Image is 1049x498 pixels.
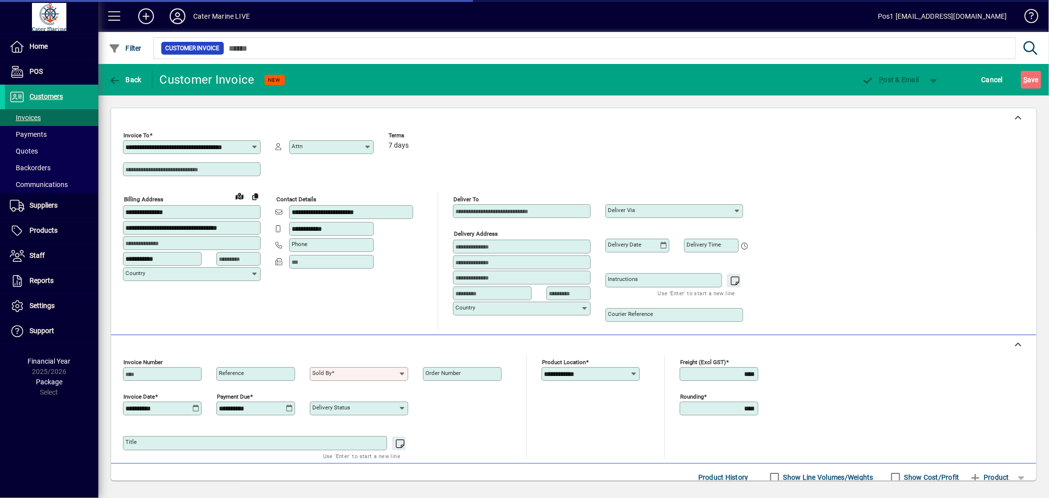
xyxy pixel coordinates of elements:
[389,142,409,150] span: 7 days
[542,359,586,366] mat-label: Product location
[680,359,726,366] mat-label: Freight (excl GST)
[687,241,721,248] mat-label: Delivery time
[123,359,163,366] mat-label: Invoice number
[5,294,98,318] a: Settings
[878,8,1007,24] div: Pos1 [EMAIL_ADDRESS][DOMAIN_NAME]
[130,7,162,25] button: Add
[425,370,461,376] mat-label: Order number
[389,132,448,139] span: Terms
[10,114,41,122] span: Invoices
[10,147,38,155] span: Quotes
[680,393,704,400] mat-label: Rounding
[292,143,302,150] mat-label: Attn
[106,71,144,89] button: Back
[123,132,150,139] mat-label: Invoice To
[698,469,749,485] span: Product History
[125,270,145,277] mat-label: Country
[902,472,959,482] label: Show Cost/Profit
[269,77,281,83] span: NEW
[30,201,58,209] span: Suppliers
[232,188,247,204] a: View on map
[125,438,137,445] mat-label: Title
[5,269,98,293] a: Reports
[160,72,255,88] div: Customer Invoice
[247,188,263,204] button: Copy to Delivery address
[30,327,54,335] span: Support
[781,472,873,482] label: Show Line Volumes/Weights
[28,357,71,365] span: Financial Year
[30,226,58,234] span: Products
[969,469,1009,485] span: Product
[5,126,98,143] a: Payments
[109,44,142,52] span: Filter
[453,196,479,203] mat-label: Deliver To
[862,76,919,84] span: ost & Email
[658,287,735,299] mat-hint: Use 'Enter' to start a new line
[455,304,475,311] mat-label: Country
[36,378,62,386] span: Package
[857,71,924,89] button: Post & Email
[30,277,54,284] span: Reports
[165,43,220,53] span: Customer Invoice
[5,244,98,268] a: Staff
[982,72,1003,88] span: Cancel
[964,468,1014,486] button: Add product line item
[30,251,45,259] span: Staff
[312,404,350,411] mat-label: Delivery status
[30,42,48,50] span: Home
[1023,72,1039,88] span: ave
[5,218,98,243] a: Products
[323,450,400,462] mat-hint: Use 'Enter' to start a new line
[5,159,98,176] a: Backorders
[5,60,98,84] a: POS
[694,468,752,486] button: Product History
[608,311,653,317] mat-label: Courier Reference
[109,76,142,84] span: Back
[30,93,63,100] span: Customers
[10,164,51,172] span: Backorders
[106,39,144,57] button: Filter
[1021,71,1041,89] button: Save
[1017,2,1037,34] a: Knowledge Base
[98,71,152,89] app-page-header-button: Back
[5,176,98,193] a: Communications
[5,193,98,218] a: Suppliers
[5,34,98,59] a: Home
[5,109,98,126] a: Invoices
[30,302,55,310] span: Settings
[10,130,47,138] span: Payments
[193,8,250,24] div: Cater Marine LIVE
[123,393,155,400] mat-label: Invoice date
[5,143,98,159] a: Quotes
[5,319,98,343] a: Support
[979,71,1006,89] button: Cancel
[312,370,331,376] mat-label: Sold by
[30,67,43,75] span: POS
[217,393,250,400] mat-label: Payment due
[1023,76,1027,84] span: S
[162,7,193,25] button: Profile
[292,241,307,248] mat-label: Phone
[879,76,884,84] span: P
[10,181,68,188] span: Communications
[219,370,244,376] mat-label: Reference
